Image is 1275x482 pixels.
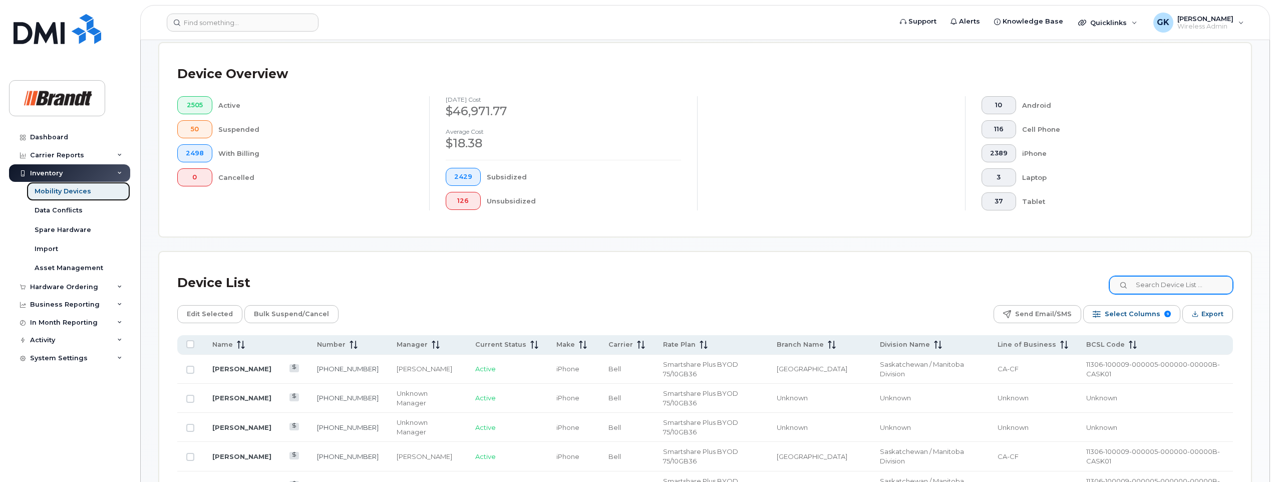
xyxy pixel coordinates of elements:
[317,452,379,460] a: [PHONE_NUMBER]
[663,418,738,436] span: Smartshare Plus BYOD 75/10GB36
[880,360,964,378] span: Saskatchewan / Manitoba Division
[177,96,212,114] button: 2505
[982,144,1016,162] button: 2389
[446,192,481,210] button: 126
[1177,15,1233,23] span: [PERSON_NAME]
[1086,447,1220,465] span: 11306-100009-000005-000000-00000B-CASK01
[556,423,579,431] span: iPhone
[475,365,496,373] span: Active
[244,305,339,323] button: Bulk Suspend/Cancel
[218,96,414,114] div: Active
[608,452,621,460] span: Bell
[663,389,738,407] span: Smartshare Plus BYOD 75/10GB36
[1022,168,1217,186] div: Laptop
[1022,192,1217,210] div: Tablet
[177,270,250,296] div: Device List
[289,393,299,401] a: View Last Bill
[1164,311,1171,317] span: 9
[289,364,299,372] a: View Last Bill
[446,135,681,152] div: $18.38
[475,452,496,460] span: Active
[998,365,1019,373] span: CA-CF
[212,365,271,373] a: [PERSON_NAME]
[289,452,299,459] a: View Last Bill
[475,394,496,402] span: Active
[177,120,212,138] button: 50
[556,365,579,373] span: iPhone
[1090,19,1127,27] span: Quicklinks
[998,452,1019,460] span: CA-CF
[218,144,414,162] div: With Billing
[212,340,233,349] span: Name
[608,423,621,431] span: Bell
[218,120,414,138] div: Suspended
[397,452,457,461] div: [PERSON_NAME]
[556,452,579,460] span: iPhone
[556,340,575,349] span: Make
[987,12,1070,32] a: Knowledge Base
[1086,340,1125,349] span: BCSL Code
[1022,144,1217,162] div: iPhone
[990,197,1008,205] span: 37
[777,365,847,373] span: [GEOGRAPHIC_DATA]
[990,173,1008,181] span: 3
[446,128,681,135] h4: Average cost
[982,192,1016,210] button: 37
[317,340,346,349] span: Number
[777,340,824,349] span: Branch Name
[187,307,233,322] span: Edit Selected
[186,101,204,109] span: 2505
[454,173,472,181] span: 2429
[1109,276,1233,294] input: Search Device List ...
[177,144,212,162] button: 2498
[556,394,579,402] span: iPhone
[186,149,204,157] span: 2498
[1083,305,1180,323] button: Select Columns 9
[1201,307,1223,322] span: Export
[608,340,633,349] span: Carrier
[777,452,847,460] span: [GEOGRAPHIC_DATA]
[1177,23,1233,31] span: Wireless Admin
[397,340,428,349] span: Manager
[880,447,964,465] span: Saskatchewan / Manitoba Division
[177,61,288,87] div: Device Overview
[663,447,738,465] span: Smartshare Plus BYOD 75/10GB36
[1105,307,1160,322] span: Select Columns
[212,423,271,431] a: [PERSON_NAME]
[446,103,681,120] div: $46,971.77
[186,173,204,181] span: 0
[177,168,212,186] button: 0
[1086,394,1117,402] span: Unknown
[397,418,457,436] div: Unknown Manager
[177,305,242,323] button: Edit Selected
[893,12,943,32] a: Support
[254,307,329,322] span: Bulk Suspend/Cancel
[397,364,457,374] div: [PERSON_NAME]
[990,125,1008,133] span: 116
[317,423,379,431] a: [PHONE_NUMBER]
[186,125,204,133] span: 50
[475,340,526,349] span: Current Status
[446,96,681,103] h4: [DATE] cost
[317,394,379,402] a: [PHONE_NUMBER]
[982,120,1016,138] button: 116
[663,360,738,378] span: Smartshare Plus BYOD 75/10GB36
[990,101,1008,109] span: 10
[998,423,1029,431] span: Unknown
[943,12,987,32] a: Alerts
[959,17,980,27] span: Alerts
[1157,17,1169,29] span: GK
[994,305,1081,323] button: Send Email/SMS
[880,394,911,402] span: Unknown
[212,452,271,460] a: [PERSON_NAME]
[167,14,318,32] input: Find something...
[880,340,930,349] span: Division Name
[990,149,1008,157] span: 2389
[454,197,472,205] span: 126
[1015,307,1072,322] span: Send Email/SMS
[1182,305,1233,323] button: Export
[908,17,936,27] span: Support
[1022,120,1217,138] div: Cell Phone
[608,394,621,402] span: Bell
[1086,423,1117,431] span: Unknown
